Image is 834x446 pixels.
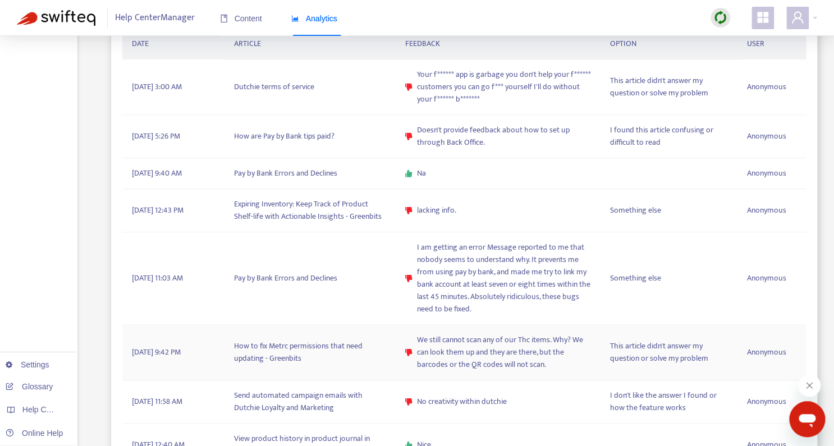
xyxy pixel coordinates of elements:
[131,272,182,284] span: [DATE] 11:03 AM
[220,14,262,23] span: Content
[291,14,337,23] span: Analytics
[417,334,592,371] span: We still cannot scan any of our Thc items. Why? We can look them up and they are there, but the b...
[713,11,727,25] img: sync.dc5367851b00ba804db3.png
[610,272,661,284] span: Something else
[601,29,738,59] th: OPTION
[131,346,180,358] span: [DATE] 9:42 PM
[131,130,180,142] span: [DATE] 5:26 PM
[737,29,806,59] th: USER
[225,115,396,158] td: How are Pay by Bank tips paid?
[417,167,426,180] span: Na
[610,340,729,365] span: This article didn't answer my question or solve my problem
[417,124,592,149] span: Doesn't provide feedback about how to set up through Back Office.
[405,169,413,177] span: like
[610,389,729,414] span: I don't like the answer I found or how the feature works
[22,405,68,414] span: Help Centers
[746,81,786,93] span: Anonymous
[131,167,181,180] span: [DATE] 9:40 AM
[789,401,825,437] iframe: Button to launch messaging window
[396,29,601,59] th: FEEDBACK
[746,396,786,408] span: Anonymous
[131,204,183,217] span: [DATE] 12:43 PM
[405,132,413,140] span: dislike
[756,11,769,24] span: appstore
[746,130,786,142] span: Anonymous
[746,346,786,358] span: Anonymous
[17,10,95,26] img: Swifteq
[131,396,182,408] span: [DATE] 11:58 AM
[6,360,49,369] a: Settings
[220,15,228,22] span: book
[291,15,299,22] span: area-chart
[225,189,396,232] td: Expiring Inventory: Keep Track of Product Shelf-life with Actionable Insights - Greenbits
[405,398,413,406] span: dislike
[405,274,413,282] span: dislike
[225,232,396,325] td: Pay by Bank Errors and Declines
[417,396,507,408] span: No creativity within dutchie
[610,124,729,149] span: I found this article confusing or difficult to read
[115,7,195,29] span: Help Center Manager
[417,68,592,105] span: Your f****** app is garbage you don't help your f****** customers you can go f*** yourself I'll d...
[405,83,413,91] span: dislike
[746,167,786,180] span: Anonymous
[131,81,181,93] span: [DATE] 3:00 AM
[798,374,821,397] iframe: Close message
[417,204,456,217] span: lacking info.
[746,272,786,284] span: Anonymous
[225,325,396,380] td: How to fix Metrc permissions that need updating - Greenbits
[225,59,396,115] td: Dutchie terms of service
[417,241,592,315] span: I am getting an error Message reported to me that nobody seems to understand why. It prevents me ...
[746,204,786,217] span: Anonymous
[610,204,661,217] span: Something else
[791,11,804,24] span: user
[122,29,225,59] th: DATE
[610,75,729,99] span: This article didn't answer my question or solve my problem
[405,348,413,356] span: dislike
[6,382,53,391] a: Glossary
[405,206,413,214] span: dislike
[6,429,63,438] a: Online Help
[225,380,396,424] td: Send automated campaign emails with Dutchie Loyalty and Marketing
[225,158,396,189] td: Pay by Bank Errors and Declines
